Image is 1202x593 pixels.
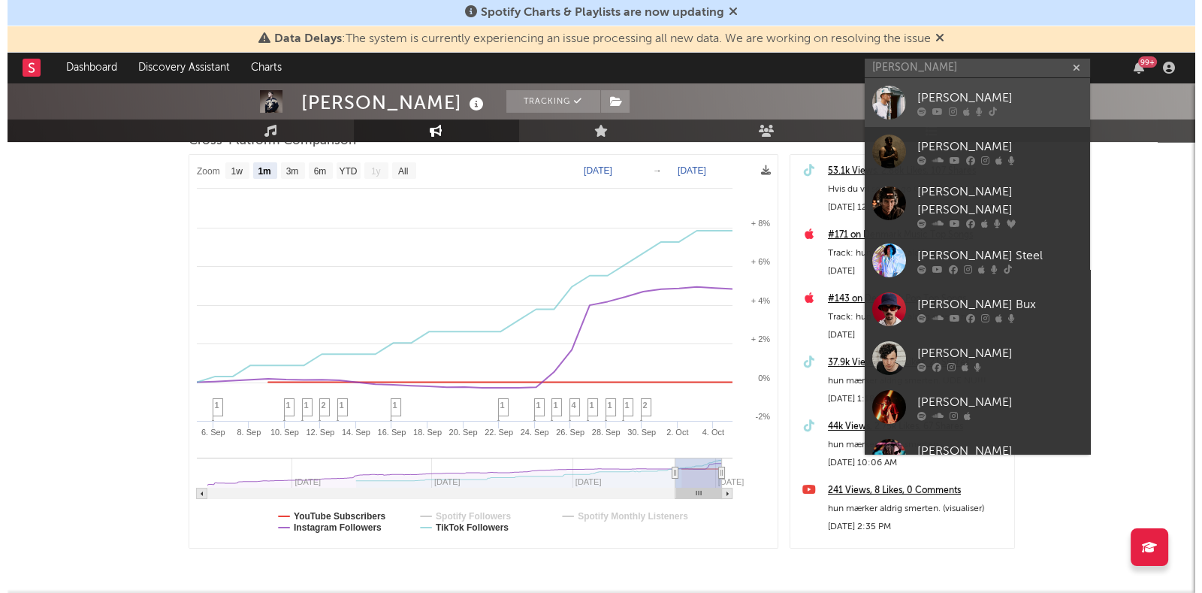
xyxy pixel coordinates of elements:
span: 1 [297,401,301,410]
text: TikTok Followers [428,522,501,533]
text: 1m [250,166,263,177]
span: 2 [636,401,640,410]
text: 12. Sep [298,428,327,437]
div: [DATE] 2:35 PM [820,518,999,536]
text: 22. Sep [477,428,506,437]
text: YouTube Subscribers [286,511,379,522]
text: 18. Sep [406,428,434,437]
div: [PERSON_NAME] [910,442,1075,460]
span: 1 [600,401,605,410]
text: 4. Oct [694,428,716,437]
span: Spotify Charts & Playlists are now updating [473,7,717,19]
text: 16. Sep [370,428,398,437]
div: [PERSON_NAME] [910,138,1075,156]
span: 1 [618,401,622,410]
div: [PERSON_NAME] [PERSON_NAME] [910,183,1075,219]
span: Dismiss [928,33,937,45]
text: Spotify Monthly Listeners [570,511,681,522]
a: Charts [233,53,285,83]
text: YTD [331,166,349,177]
div: [PERSON_NAME] [910,344,1075,362]
div: [PERSON_NAME] [910,89,1075,107]
text: Spotify Followers [428,511,503,522]
text: 1w [223,166,235,177]
a: #143 on Denmark Pop Top Songs [820,290,999,308]
span: : The system is currently experiencing an issue processing all new data. We are working on resolv... [267,33,923,45]
text: 26. Sep [548,428,577,437]
div: [DATE] 1:18 PM [820,390,999,408]
div: [PERSON_NAME] Steel [910,247,1075,265]
div: [PERSON_NAME] [910,393,1075,411]
text: + 2% [743,334,763,343]
text: All [390,166,400,177]
div: 99 + [1131,56,1149,68]
a: Dashboard [48,53,120,83]
a: [PERSON_NAME] [857,383,1083,431]
span: 4 [564,401,569,410]
span: 1 [582,401,587,410]
text: → [645,165,654,176]
text: 6m [306,166,319,177]
div: [DATE] [820,326,999,344]
text: Zoom [189,166,213,177]
a: [PERSON_NAME] [857,334,1083,383]
text: + 8% [743,219,763,228]
text: 2. Oct [659,428,681,437]
text: + 4% [743,296,763,305]
a: [PERSON_NAME] Bux [857,285,1083,334]
text: 24. Sep [512,428,541,437]
span: Data Delays [267,33,334,45]
div: [PERSON_NAME] [294,90,480,115]
text: 20. Sep [441,428,470,437]
div: [DATE] [820,262,999,280]
button: Tracking [499,90,593,113]
text: [DATE] [576,165,605,176]
text: 14. Sep [334,428,362,437]
div: [DATE] 12:51 PM [820,198,999,216]
a: 241 Views, 8 Likes, 0 Comments [820,482,999,500]
a: [PERSON_NAME] [PERSON_NAME] [857,176,1083,236]
button: 99+ [1126,62,1137,74]
text: 8. Sep [229,428,253,437]
a: 53.1k Views, 2.88k Likes, 107 Shares [820,162,999,180]
div: [PERSON_NAME] Bux [910,295,1075,313]
span: 1 [529,401,533,410]
text: 3m [278,166,291,177]
span: 1 [332,401,337,410]
a: 37.9k Views, 1.74k Likes, 27 Shares [820,354,999,372]
div: Track: hun mærker aldrig smerten. [820,244,999,262]
span: 1 [493,401,497,410]
a: [PERSON_NAME] Steel [857,236,1083,285]
div: Track: hun mærker aldrig smerten. [820,308,999,326]
text: Instagram Followers [286,522,374,533]
a: Image: 1.28k Likes, 30 Comments [820,546,999,564]
text: 28. Sep [584,428,612,437]
div: #171 on Denmark Music Top Songs [820,226,999,244]
text: 0% [750,374,763,383]
text: 1y [363,166,373,177]
a: [PERSON_NAME] [857,127,1083,176]
text: -2% [747,412,763,421]
div: hun mærker aldrig smerten. UDE NU!!! [820,372,999,390]
text: [DATE] [710,477,736,486]
text: + 6% [743,257,763,266]
input: Search for artists [857,59,1083,77]
span: 1 [546,401,551,410]
div: hun mærker aldrig smerten. (visualiser) [820,500,999,518]
a: 44k Views, 2.75k Likes, 67 Shares [820,418,999,436]
text: 6. Sep [193,428,217,437]
span: Dismiss [721,7,730,19]
div: hun mærker aldrig smerten. [PERSON_NAME] NU !!!! [820,436,999,454]
a: Discovery Assistant [120,53,233,83]
div: Hvis du vil se mig go CRAZY så køb billet i bio😌 [820,180,999,198]
span: 1 [385,401,390,410]
a: [PERSON_NAME] [857,78,1083,127]
div: [DATE] 10:06 AM [820,454,999,472]
span: 1 [279,401,283,410]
